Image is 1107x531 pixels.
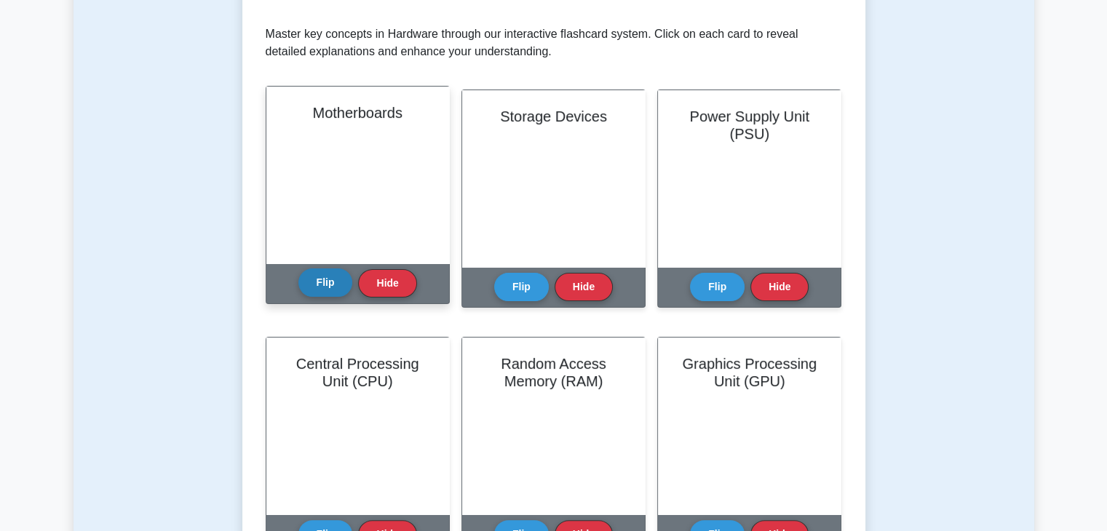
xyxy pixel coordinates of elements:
button: Hide [750,273,809,301]
h2: Central Processing Unit (CPU) [284,355,432,390]
p: Master key concepts in Hardware through our interactive flashcard system. Click on each card to r... [266,25,842,60]
h2: Random Access Memory (RAM) [480,355,627,390]
button: Hide [358,269,416,298]
button: Hide [555,273,613,301]
h2: Motherboards [284,104,432,121]
button: Flip [298,268,353,297]
button: Flip [690,273,745,301]
h2: Graphics Processing Unit (GPU) [675,355,823,390]
h2: Power Supply Unit (PSU) [675,108,823,143]
button: Flip [494,273,549,301]
h2: Storage Devices [480,108,627,125]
